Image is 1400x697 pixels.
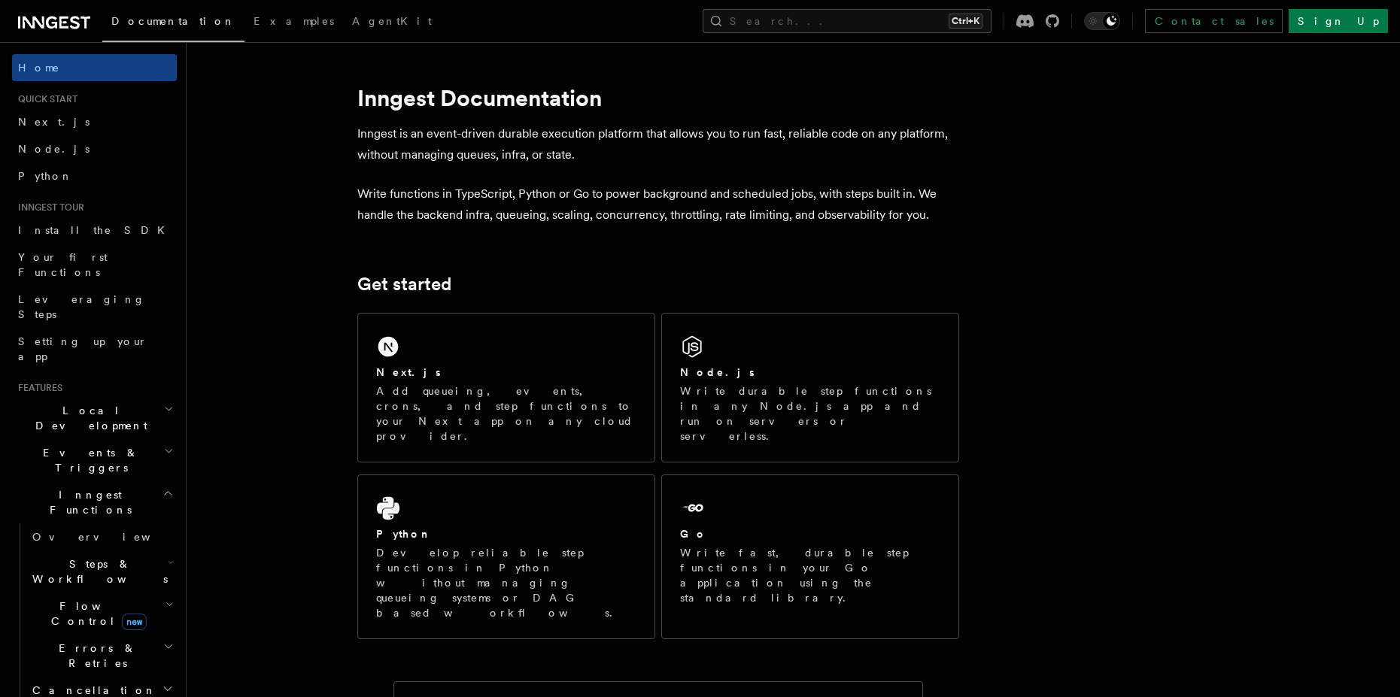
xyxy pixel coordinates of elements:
[102,5,244,42] a: Documentation
[122,614,147,630] span: new
[1145,9,1283,33] a: Contact sales
[1084,12,1120,30] button: Toggle dark mode
[357,313,655,462] a: Next.jsAdd queueing, events, crons, and step functions to your Next app on any cloud provider.
[12,382,62,394] span: Features
[18,293,145,320] span: Leveraging Steps
[18,335,147,362] span: Setting up your app
[12,162,177,189] a: Python
[12,244,177,286] a: Your first Functions
[26,635,177,677] button: Errors & Retries
[703,9,992,33] button: Search...Ctrl+K
[18,143,90,155] span: Node.js
[18,251,108,278] span: Your first Functions
[12,481,177,523] button: Inngest Functions
[376,545,636,620] p: Develop reliable step functions in Python without managing queueing systems or DAG based workflows.
[357,474,655,639] a: PythonDevelop reliable step functions in Python without managing queueing systems or DAG based wo...
[680,545,940,605] p: Write fast, durable step functions in your Go application using the standard library.
[12,54,177,81] a: Home
[12,445,164,475] span: Events & Triggers
[12,93,77,105] span: Quick start
[12,439,177,481] button: Events & Triggers
[12,108,177,135] a: Next.js
[1289,9,1388,33] a: Sign Up
[18,116,90,128] span: Next.js
[376,365,441,380] h2: Next.js
[12,286,177,328] a: Leveraging Steps
[18,170,73,182] span: Python
[376,526,432,541] h2: Python
[12,135,177,162] a: Node.js
[26,550,177,592] button: Steps & Workflows
[680,526,707,541] h2: Go
[12,328,177,370] a: Setting up your app
[661,313,959,462] a: Node.jsWrite durable step functions in any Node.js app and run on servers or serverless.
[244,5,343,41] a: Examples
[254,15,334,27] span: Examples
[661,474,959,639] a: GoWrite fast, durable step functions in your Go application using the standard library.
[18,60,60,75] span: Home
[12,487,162,517] span: Inngest Functions
[680,365,755,380] h2: Node.js
[18,224,174,236] span: Install the SDK
[12,403,164,433] span: Local Development
[26,592,177,635] button: Flow Controlnew
[357,274,451,295] a: Get started
[26,599,166,629] span: Flow Control
[376,383,636,444] p: Add queueing, events, crons, and step functions to your Next app on any cloud provider.
[111,15,235,27] span: Documentation
[680,383,940,444] p: Write durable step functions in any Node.js app and run on servers or serverless.
[32,531,187,543] span: Overview
[26,641,163,671] span: Errors & Retries
[352,15,432,27] span: AgentKit
[357,183,959,226] p: Write functions in TypeScript, Python or Go to power background and scheduled jobs, with steps bu...
[12,397,177,439] button: Local Development
[357,123,959,165] p: Inngest is an event-driven durable execution platform that allows you to run fast, reliable code ...
[26,556,168,586] span: Steps & Workflows
[12,217,177,244] a: Install the SDK
[343,5,441,41] a: AgentKit
[26,523,177,550] a: Overview
[357,84,959,111] h1: Inngest Documentation
[949,14,982,29] kbd: Ctrl+K
[12,202,84,214] span: Inngest tour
